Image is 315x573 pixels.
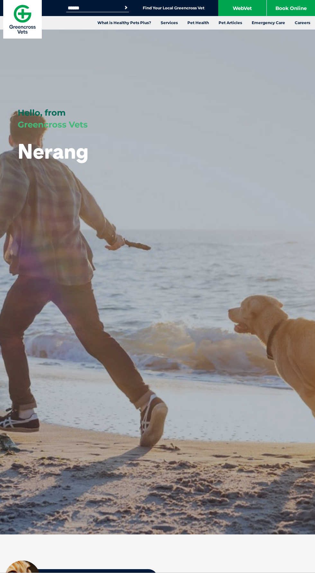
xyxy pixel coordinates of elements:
a: Pet Health [183,16,214,30]
a: Services [156,16,183,30]
a: Careers [290,16,315,30]
h1: Nerang [18,140,88,163]
a: Pet Articles [214,16,247,30]
a: Find Your Local Greencross Vet [143,5,204,11]
button: Search [123,4,129,11]
span: Greencross Vets [18,119,88,130]
span: Hello, from [18,108,66,118]
a: Emergency Care [247,16,290,30]
a: What is Healthy Pets Plus? [93,16,156,30]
